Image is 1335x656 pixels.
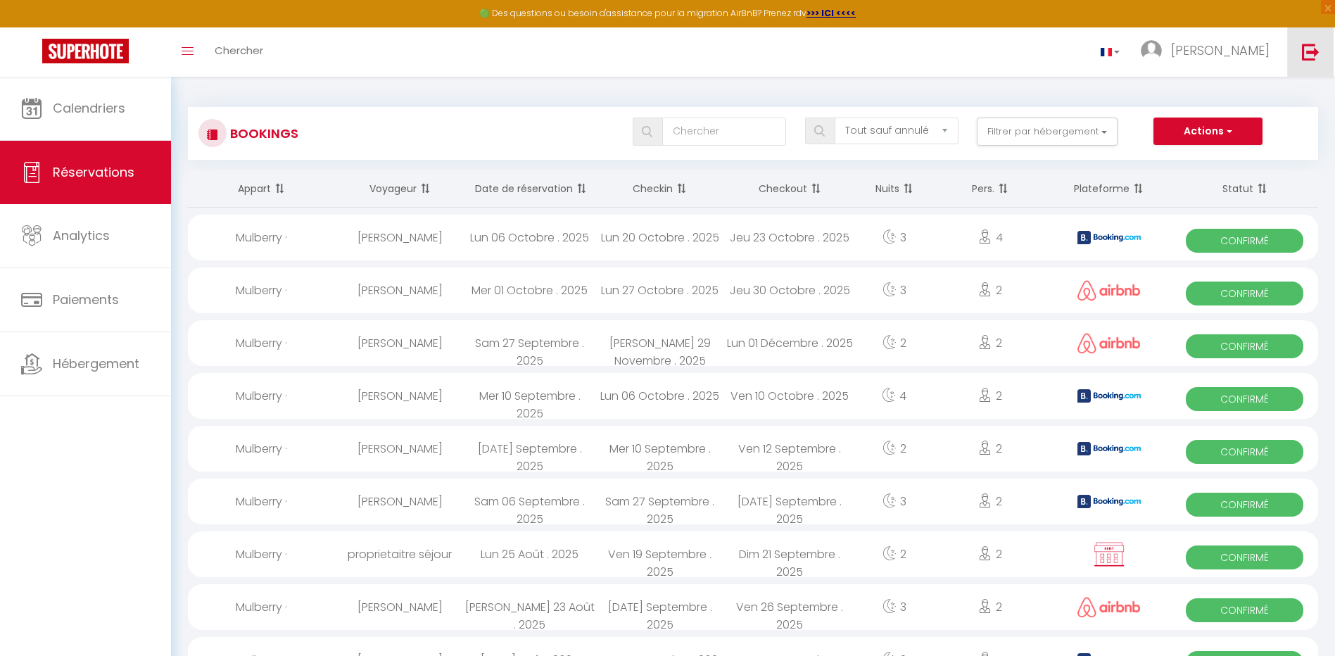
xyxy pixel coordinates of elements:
[53,291,119,308] span: Paiements
[595,170,725,208] th: Sort by checkin
[977,118,1118,146] button: Filtrer par hébergement
[1302,43,1320,61] img: logout
[1130,27,1287,77] a: ... [PERSON_NAME]
[1153,118,1262,146] button: Actions
[1141,40,1162,61] img: ...
[53,163,134,181] span: Réservations
[335,170,465,208] th: Sort by guest
[42,39,129,63] img: Super Booking
[1047,170,1172,208] th: Sort by channel
[662,118,787,146] input: Chercher
[53,227,110,244] span: Analytics
[215,43,263,58] span: Chercher
[53,355,139,372] span: Hébergement
[1171,170,1318,208] th: Sort by status
[806,7,856,19] a: >>> ICI <<<<
[188,170,335,208] th: Sort by rentals
[855,170,934,208] th: Sort by nights
[725,170,855,208] th: Sort by checkout
[934,170,1047,208] th: Sort by people
[204,27,274,77] a: Chercher
[227,118,298,149] h3: Bookings
[464,170,595,208] th: Sort by booking date
[1171,42,1270,59] span: [PERSON_NAME]
[53,99,125,117] span: Calendriers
